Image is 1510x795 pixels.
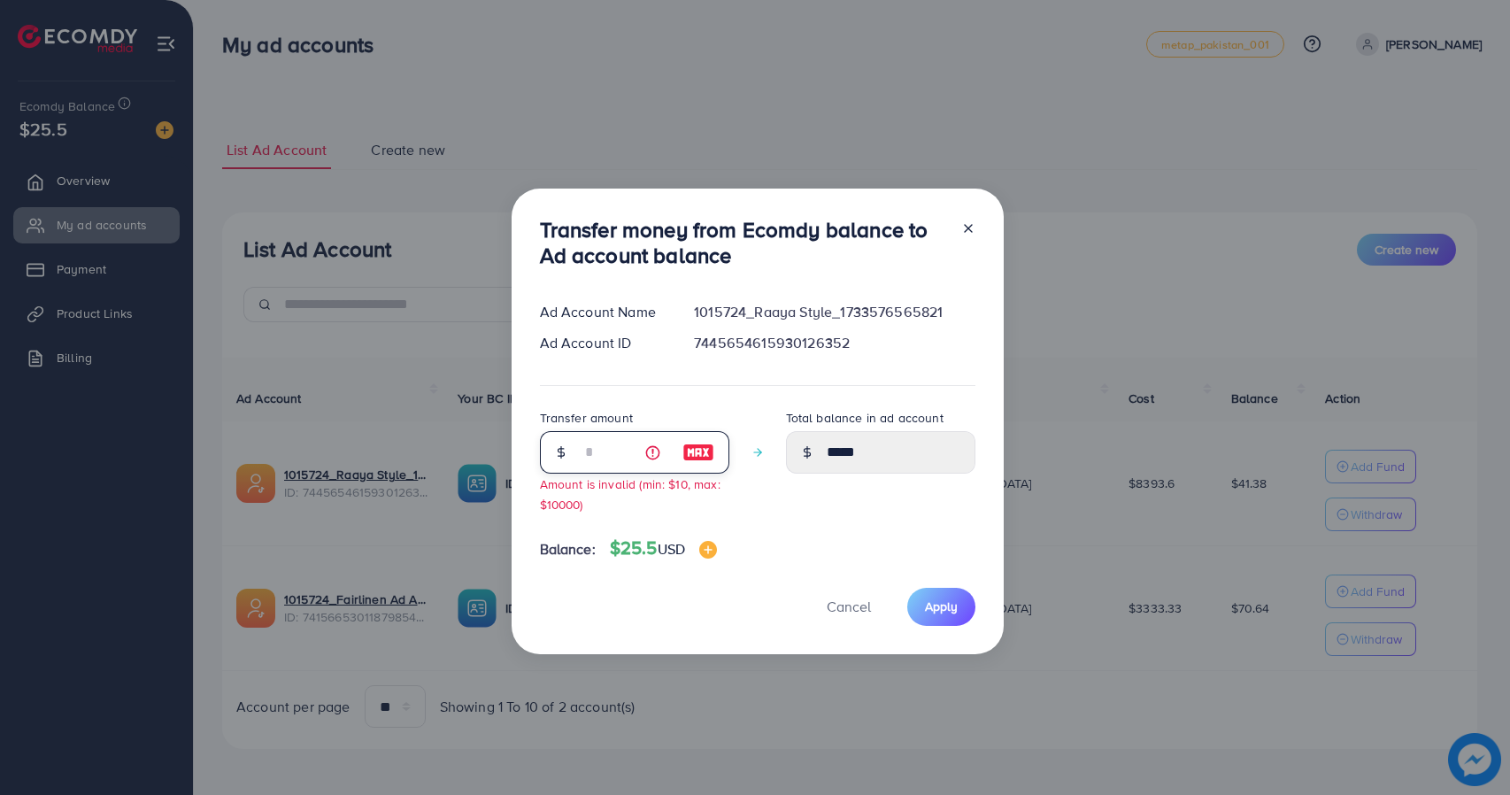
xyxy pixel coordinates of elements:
label: Transfer amount [540,409,633,427]
img: image [699,541,717,559]
span: Cancel [827,597,871,616]
small: Amount is invalid (min: $10, max: $10000) [540,475,720,513]
button: Cancel [805,588,893,626]
h4: $25.5 [610,537,717,560]
label: Total balance in ad account [786,409,944,427]
span: Balance: [540,539,596,560]
h3: Transfer money from Ecomdy balance to Ad account balance [540,217,947,268]
button: Apply [907,588,975,626]
div: Ad Account ID [526,333,681,353]
div: 7445654615930126352 [680,333,989,353]
div: Ad Account Name [526,302,681,322]
div: 1015724_Raaya Style_1733576565821 [680,302,989,322]
span: USD [658,539,685,559]
img: image [682,442,714,463]
span: Apply [925,598,958,615]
